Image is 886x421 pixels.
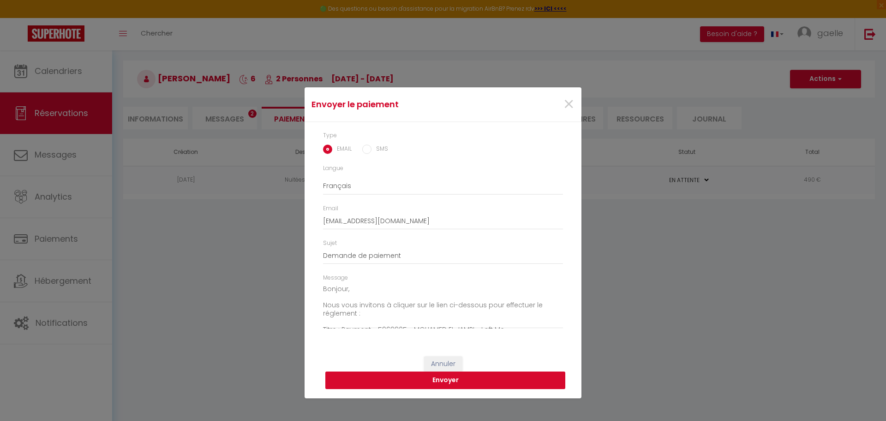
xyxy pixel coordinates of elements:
[311,98,483,111] h4: Envoyer le paiement
[323,131,337,140] label: Type
[323,204,338,213] label: Email
[323,274,348,282] label: Message
[332,145,352,155] label: EMAIL
[563,91,575,118] span: ×
[563,95,575,115] button: Close
[424,356,462,372] button: Annuler
[323,239,337,248] label: Sujet
[371,145,388,155] label: SMS
[323,164,343,173] label: Langue
[325,372,565,389] button: Envoyer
